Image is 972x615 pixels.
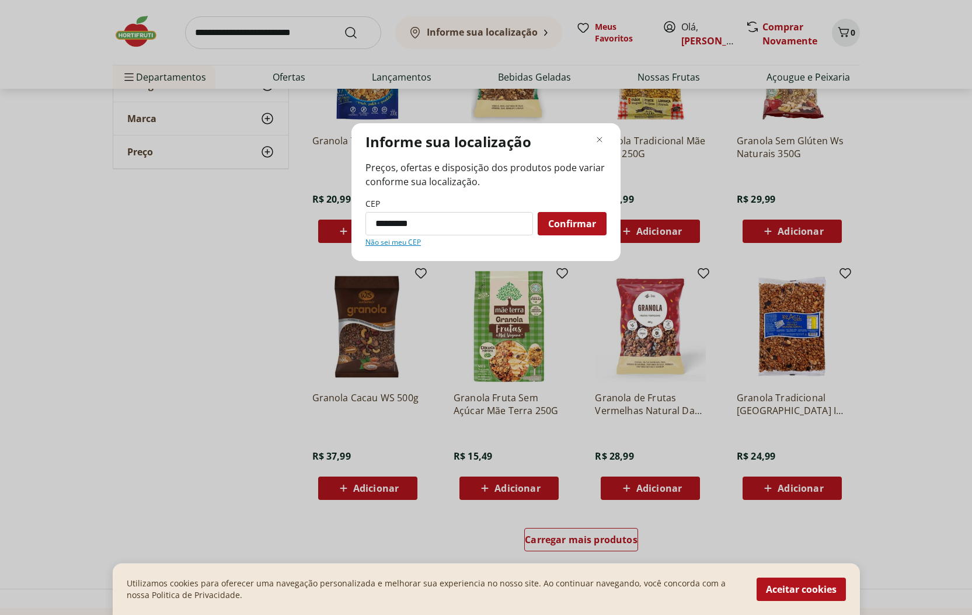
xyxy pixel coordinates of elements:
span: Confirmar [548,219,596,228]
label: CEP [365,198,380,210]
button: Confirmar [538,212,607,235]
span: Preços, ofertas e disposição dos produtos pode variar conforme sua localização. [365,161,607,189]
a: Não sei meu CEP [365,238,421,247]
p: Informe sua localização [365,133,531,151]
p: Utilizamos cookies para oferecer uma navegação personalizada e melhorar sua experiencia no nosso ... [127,578,743,601]
button: Fechar modal de regionalização [593,133,607,147]
button: Aceitar cookies [757,578,846,601]
div: Modal de regionalização [351,123,621,261]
